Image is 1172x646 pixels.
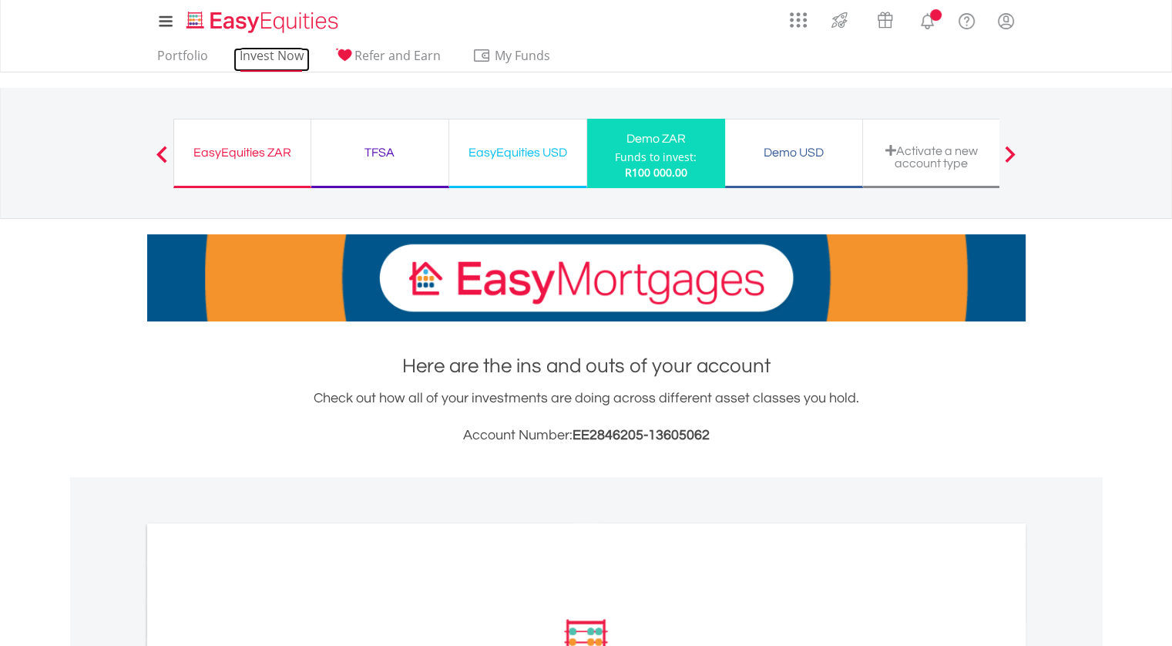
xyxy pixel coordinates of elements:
[354,47,441,64] span: Refer and Earn
[321,142,439,163] div: TFSA
[908,4,947,35] a: Notifications
[827,8,852,32] img: thrive-v2.svg
[615,150,697,165] div: Funds to invest:
[573,428,710,442] span: EE2846205-13605062
[147,352,1026,380] h1: Here are the ins and outs of your account
[183,142,301,163] div: EasyEquities ZAR
[472,45,573,66] span: My Funds
[458,142,577,163] div: EasyEquities USD
[780,4,817,29] a: AppsGrid
[625,165,687,180] span: R100 000.00
[183,9,344,35] img: EasyEquities_Logo.png
[947,4,986,35] a: FAQ's and Support
[862,4,908,32] a: Vouchers
[872,8,898,32] img: vouchers-v2.svg
[734,142,853,163] div: Demo USD
[872,144,991,170] div: Activate a new account type
[147,388,1026,446] div: Check out how all of your investments are doing across different asset classes you hold.
[147,234,1026,321] img: EasyMortage Promotion Banner
[790,12,807,29] img: grid-menu-icon.svg
[151,48,214,72] a: Portfolio
[986,4,1026,38] a: My Profile
[147,425,1026,446] h3: Account Number:
[596,128,716,150] div: Demo ZAR
[180,4,344,35] a: Home page
[329,48,447,72] a: Refer and Earn
[233,48,310,72] a: Invest Now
